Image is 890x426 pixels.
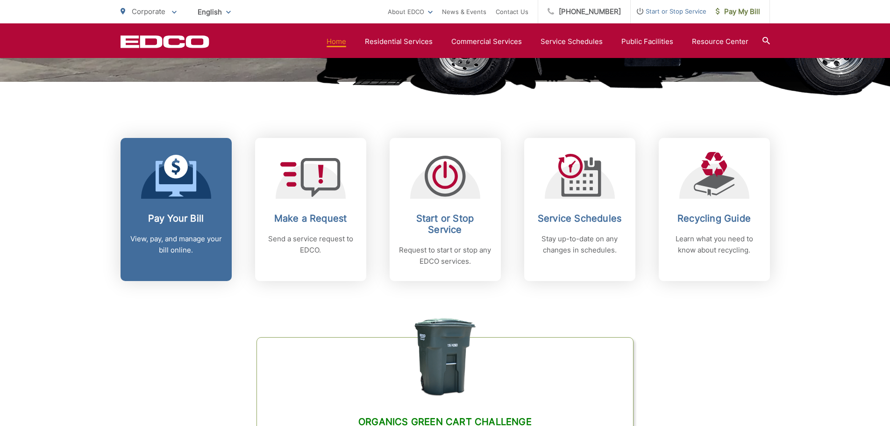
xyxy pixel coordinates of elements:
p: View, pay, and manage your bill online. [130,233,222,256]
a: Service Schedules Stay up-to-date on any changes in schedules. [524,138,635,281]
a: EDCD logo. Return to the homepage. [121,35,209,48]
a: Pay Your Bill View, pay, and manage your bill online. [121,138,232,281]
a: Public Facilities [621,36,673,47]
h2: Recycling Guide [668,213,761,224]
a: Contact Us [496,6,528,17]
p: Learn what you need to know about recycling. [668,233,761,256]
span: English [191,4,238,20]
h2: Pay Your Bill [130,213,222,224]
a: Recycling Guide Learn what you need to know about recycling. [659,138,770,281]
h2: Make a Request [264,213,357,224]
p: Send a service request to EDCO. [264,233,357,256]
a: Residential Services [365,36,433,47]
p: Request to start or stop any EDCO services. [399,245,491,267]
a: Commercial Services [451,36,522,47]
h2: Service Schedules [534,213,626,224]
a: Service Schedules [541,36,603,47]
h2: Start or Stop Service [399,213,491,235]
a: About EDCO [388,6,433,17]
a: News & Events [442,6,486,17]
a: Home [327,36,346,47]
p: Stay up-to-date on any changes in schedules. [534,233,626,256]
a: Resource Center [692,36,748,47]
a: Make a Request Send a service request to EDCO. [255,138,366,281]
span: Corporate [132,7,165,16]
span: Pay My Bill [716,6,760,17]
